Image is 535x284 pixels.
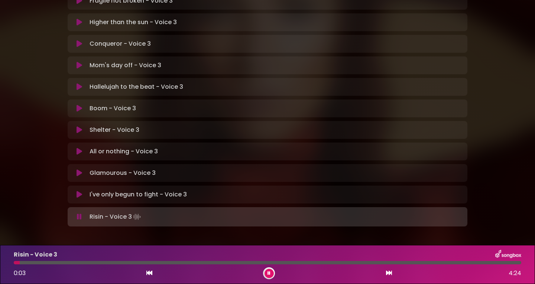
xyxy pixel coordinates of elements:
[90,212,142,222] p: Risin - Voice 3
[90,104,136,113] p: Boom - Voice 3
[132,212,142,222] img: waveform4.gif
[90,147,158,156] p: All or nothing - Voice 3
[90,82,183,91] p: Hallelujah to the beat - Voice 3
[90,125,139,134] p: Shelter - Voice 3
[90,169,156,177] p: Glamourous - Voice 3
[90,18,177,27] p: Higher than the sun - Voice 3
[14,250,57,259] p: Risin - Voice 3
[495,250,521,259] img: songbox-logo-white.png
[90,190,187,199] p: I've only begun to fight - Voice 3
[90,39,151,48] p: Conqueror - Voice 3
[90,61,161,70] p: Mom's day off - Voice 3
